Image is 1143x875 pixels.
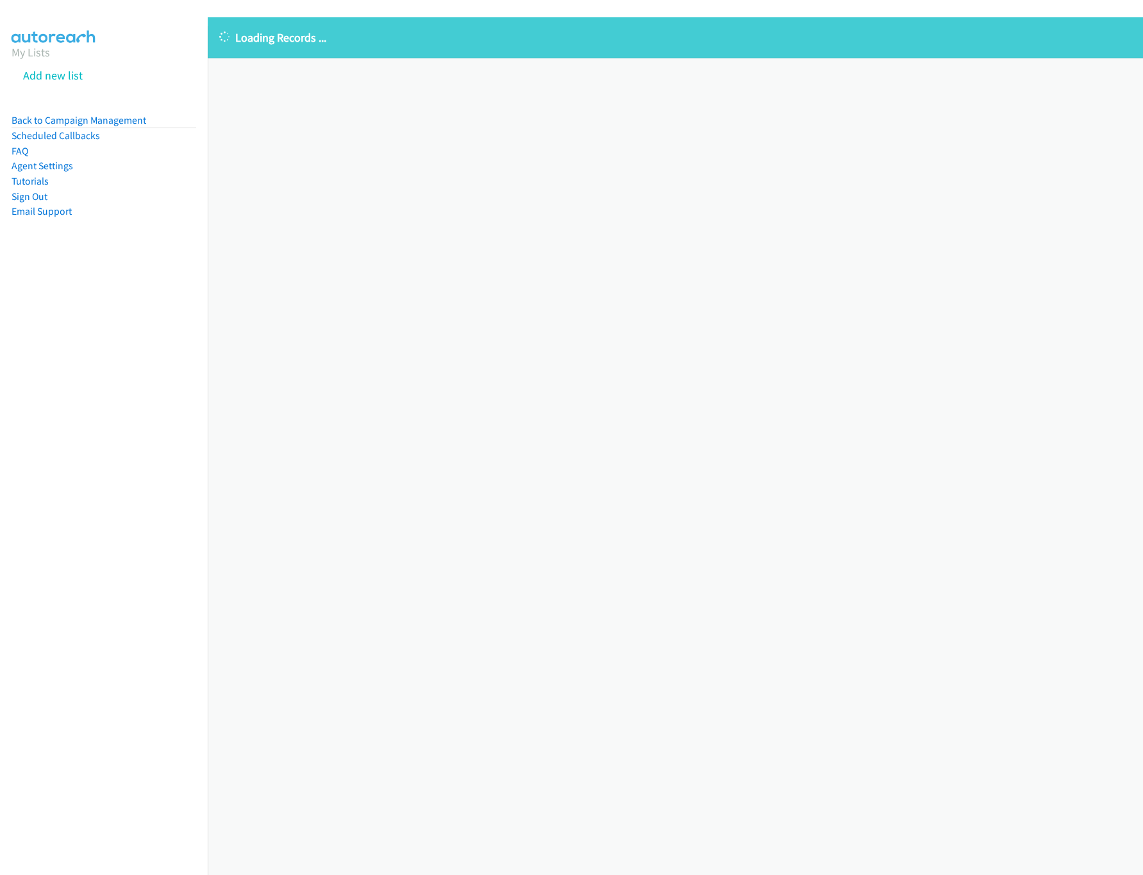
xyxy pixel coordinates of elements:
a: Sign Out [12,190,47,203]
a: Scheduled Callbacks [12,129,100,142]
p: Loading Records ... [219,29,1131,46]
a: Tutorials [12,175,49,187]
a: Agent Settings [12,160,73,172]
a: Email Support [12,205,72,217]
a: Add new list [23,68,83,83]
a: FAQ [12,145,28,157]
a: Back to Campaign Management [12,114,146,126]
a: My Lists [12,45,50,60]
